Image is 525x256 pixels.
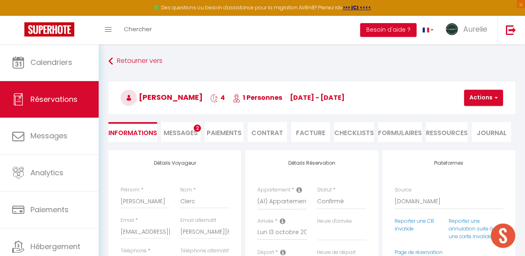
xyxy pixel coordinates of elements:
span: 4 [210,93,225,102]
span: [PERSON_NAME] [121,92,203,102]
img: Super Booking [24,22,74,37]
span: Analytics [30,168,63,178]
label: Nom [180,186,192,194]
li: Contrat [248,122,287,142]
label: Statut [317,186,332,194]
label: Email [121,217,134,224]
label: Appartement [257,186,290,194]
h4: Détails Voyageur [121,160,229,166]
li: FORMULAIRES [378,122,422,142]
a: Chercher [118,16,158,44]
img: logout [506,25,516,35]
li: Paiements [205,122,244,142]
li: CHECKLISTS [334,122,374,142]
li: Ressources [426,122,468,142]
span: Calendriers [30,57,72,67]
div: Ouvrir le chat [491,224,515,248]
label: Téléphone alternatif [180,247,229,255]
span: Réservations [30,94,78,104]
a: ... Aurelie [440,16,497,44]
span: [DATE] - [DATE] [290,93,345,102]
a: Reporter une annulation suite à une carte invalide [449,217,493,240]
button: Besoin d'aide ? [360,23,417,37]
span: Messages [164,128,198,138]
span: 1 Personnes [233,93,282,102]
li: Informations [108,122,157,142]
span: Paiements [30,204,69,215]
span: 2 [194,125,201,132]
a: Page de réservation [395,249,443,256]
label: Heure d'arrivée [317,217,352,225]
span: Chercher [124,25,152,33]
span: Messages [30,131,67,141]
button: Actions [464,90,503,106]
h4: Plateformes [395,160,503,166]
label: Email alternatif [180,217,216,224]
img: ... [446,23,458,35]
li: Journal [472,122,511,142]
label: Prénom [121,186,140,194]
h4: Détails Réservation [257,160,366,166]
span: Hébergement [30,241,80,252]
label: Source [395,186,412,194]
span: Aurelie [463,24,487,34]
a: >>> ICI <<<< [343,4,371,11]
a: Retourner vers [108,54,515,69]
label: Arrivée [257,217,274,225]
a: Reporter une CB invalide [395,217,434,232]
label: Téléphone [121,247,147,255]
li: Facture [291,122,331,142]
